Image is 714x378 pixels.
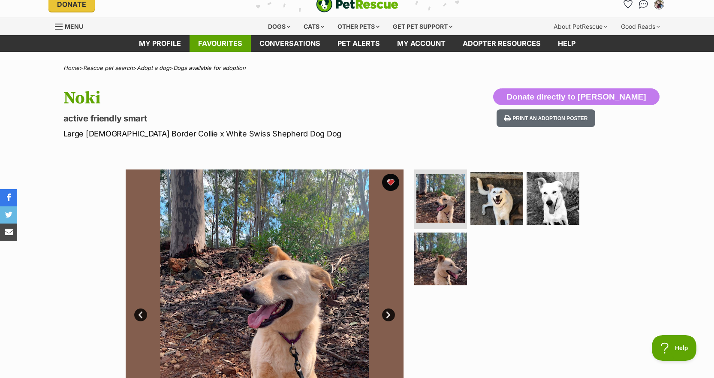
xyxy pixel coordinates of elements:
[549,35,584,52] a: Help
[615,18,666,35] div: Good Reads
[63,128,426,139] p: Large [DEMOGRAPHIC_DATA] Border Collie x White Swiss Shepherd Dog Dog
[548,18,613,35] div: About PetRescue
[63,64,79,71] a: Home
[262,18,296,35] div: Dogs
[130,35,190,52] a: My profile
[251,35,329,52] a: conversations
[389,35,454,52] a: My account
[190,35,251,52] a: Favourites
[63,112,426,124] p: active friendly smart
[382,174,399,191] button: favourite
[414,233,467,285] img: Photo of Noki
[65,23,83,30] span: Menu
[298,18,330,35] div: Cats
[493,88,659,106] button: Donate directly to [PERSON_NAME]
[134,308,147,321] a: Prev
[63,88,426,108] h1: Noki
[387,18,458,35] div: Get pet support
[329,35,389,52] a: Pet alerts
[42,65,672,71] div: > > >
[173,64,246,71] a: Dogs available for adoption
[497,109,595,127] button: Print an adoption poster
[331,18,386,35] div: Other pets
[83,64,133,71] a: Rescue pet search
[454,35,549,52] a: Adopter resources
[137,64,169,71] a: Adopt a dog
[416,174,465,223] img: Photo of Noki
[527,172,579,225] img: Photo of Noki
[55,18,89,33] a: Menu
[382,308,395,321] a: Next
[652,335,697,361] iframe: Help Scout Beacon - Open
[470,172,523,225] img: Photo of Noki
